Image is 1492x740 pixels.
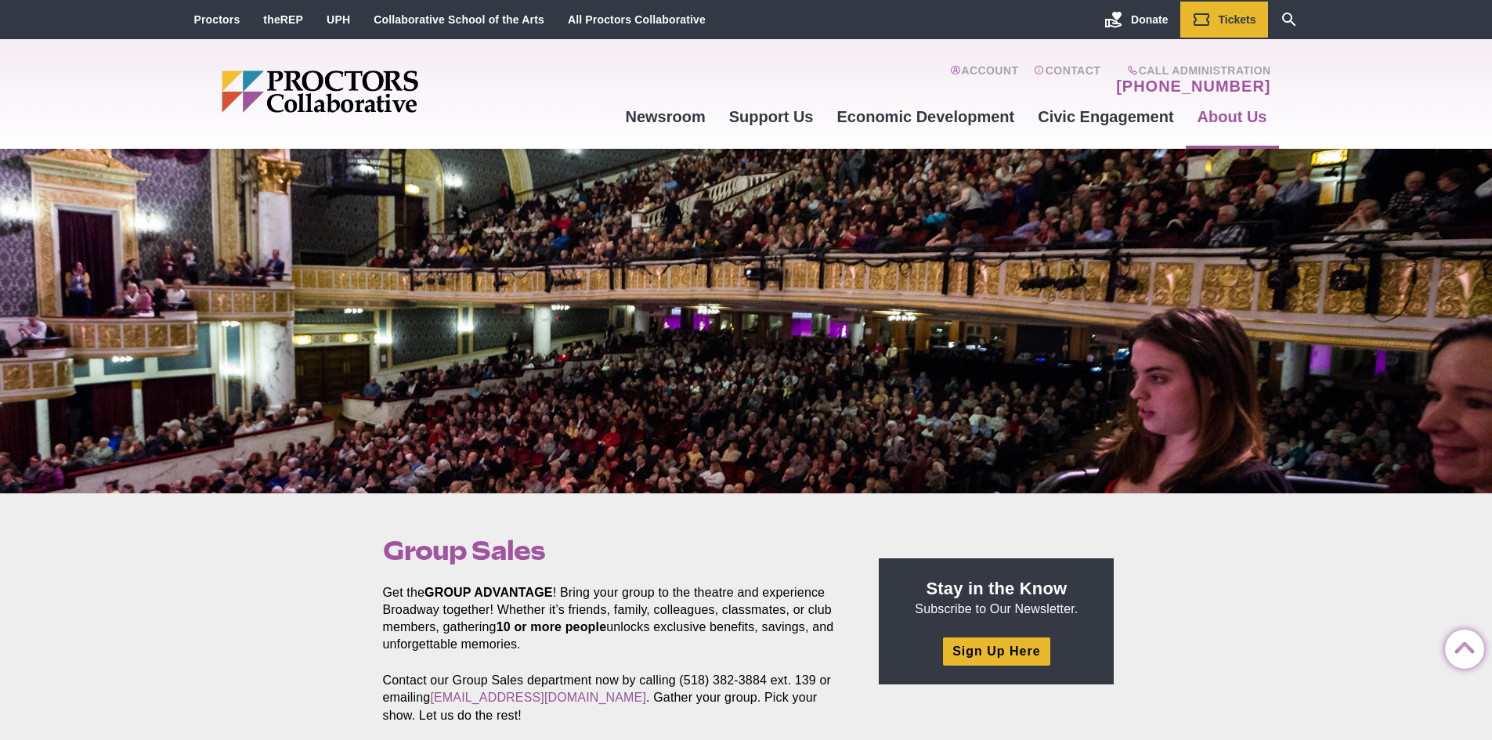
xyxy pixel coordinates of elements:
a: Economic Development [825,96,1027,138]
a: Sign Up Here [943,637,1049,665]
a: Donate [1093,2,1180,38]
strong: Stay in the Know [927,579,1068,598]
p: Contact our Group Sales department now by calling (518) 382-3884 ext. 139 or emailing . Gather yo... [383,672,844,724]
a: Proctors [194,13,240,26]
a: Newsroom [613,96,717,138]
a: Search [1268,2,1310,38]
strong: GROUP ADVANTAGE [424,586,553,599]
a: About Us [1186,96,1279,138]
a: Contact [1034,64,1100,96]
h1: Group Sales [383,536,844,565]
p: Get the ! Bring your group to the theatre and experience Broadway together! Whether it’s friends,... [383,584,844,653]
a: UPH [327,13,350,26]
strong: 10 or more people [497,620,607,634]
a: Civic Engagement [1026,96,1185,138]
a: Account [950,64,1018,96]
p: Subscribe to Our Newsletter. [898,577,1095,618]
a: [PHONE_NUMBER] [1116,77,1270,96]
a: Back to Top [1445,630,1476,662]
span: Donate [1131,13,1168,26]
a: [EMAIL_ADDRESS][DOMAIN_NAME] [430,691,646,704]
a: theREP [263,13,303,26]
a: All Proctors Collaborative [568,13,706,26]
a: Support Us [717,96,825,138]
span: Tickets [1219,13,1256,26]
img: Proctors logo [222,70,539,113]
span: Call Administration [1111,64,1270,77]
a: Collaborative School of the Arts [374,13,544,26]
a: Tickets [1180,2,1268,38]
